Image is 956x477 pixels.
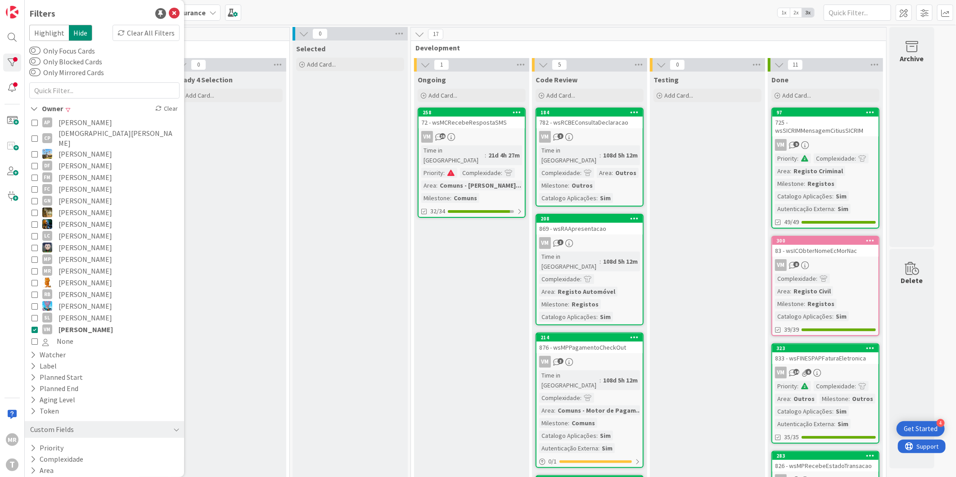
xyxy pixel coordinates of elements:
[775,311,832,321] div: Catalogo Aplicações
[554,405,555,415] span: :
[59,195,112,207] span: [PERSON_NAME]
[772,237,879,245] div: 300
[153,103,180,114] div: Clear
[59,253,112,265] span: [PERSON_NAME]
[598,312,613,322] div: Sim
[596,193,598,203] span: :
[59,160,112,171] span: [PERSON_NAME]
[834,311,849,321] div: Sim
[537,333,643,353] div: 214876 - wsMPPagamentoCheckOut
[558,133,564,139] span: 3
[568,418,569,428] span: :
[421,193,450,203] div: Milestone
[59,265,112,277] span: [PERSON_NAME]
[536,75,577,84] span: Code Review
[772,367,879,378] div: VM
[775,179,804,189] div: Milestone
[191,59,206,70] span: 0
[29,57,41,66] button: Only Blocked Cards
[460,168,501,178] div: Complexidade
[805,179,837,189] div: Registos
[612,168,613,178] span: :
[834,191,849,201] div: Sim
[848,394,850,404] span: :
[816,274,817,283] span: :
[312,28,328,39] span: 0
[778,8,790,17] span: 1x
[428,29,443,40] span: 17
[59,324,113,335] span: [PERSON_NAME]
[850,394,875,404] div: Outros
[185,91,214,99] span: Add Card...
[175,75,233,84] span: Ready 4 Selection
[59,183,112,195] span: [PERSON_NAME]
[42,149,52,159] img: DG
[601,256,640,266] div: 108d 5h 12m
[421,180,436,190] div: Area
[601,150,640,160] div: 108d 5h 12m
[775,139,787,151] div: VM
[59,277,112,288] span: [PERSON_NAME]
[32,195,177,207] button: GN [PERSON_NAME]
[537,215,643,223] div: 208
[32,288,177,300] button: RB [PERSON_NAME]
[600,150,601,160] span: :
[539,312,596,322] div: Catalogo Aplicações
[776,109,879,116] div: 97
[29,360,58,372] div: Label
[901,275,923,286] div: Delete
[57,335,73,347] span: None
[546,91,575,99] span: Add Card...
[537,456,643,467] div: 0/1
[552,59,567,70] span: 5
[775,153,797,163] div: Priority
[790,8,802,17] span: 2x
[29,25,69,41] span: Highlight
[776,453,879,459] div: 283
[790,166,791,176] span: :
[69,25,92,41] span: Hide
[600,256,601,266] span: :
[772,452,879,460] div: 283
[29,46,41,55] button: Only Focus Cards
[772,344,879,352] div: 323
[6,459,18,471] div: T
[32,277,177,288] button: RL [PERSON_NAME]
[596,431,598,441] span: :
[6,433,18,446] div: MR
[421,145,485,165] div: Time in [GEOGRAPHIC_DATA]
[832,406,834,416] span: :
[772,259,879,271] div: VM
[539,180,568,190] div: Milestone
[29,383,79,394] div: Planned End
[42,324,52,334] div: VM
[775,419,834,429] div: Autenticação Externa
[539,237,551,249] div: VM
[42,243,52,252] img: LS
[776,238,879,244] div: 300
[537,333,643,342] div: 214
[59,312,112,324] span: [PERSON_NAME]
[772,108,879,117] div: 97
[805,299,837,309] div: Registos
[824,4,891,21] input: Quick Filter...
[775,191,832,201] div: Catalogo Aplicações
[42,301,52,311] img: SF
[42,278,52,288] img: RL
[440,133,446,139] span: 16
[32,160,177,171] button: DF [PERSON_NAME]
[29,465,54,476] button: Area
[29,82,180,99] input: Quick Filter...
[539,274,580,284] div: Complexidade
[42,161,52,171] div: DF
[601,375,640,385] div: 108d 5h 12m
[855,381,856,391] span: :
[32,117,177,128] button: AP [PERSON_NAME]
[539,393,580,403] div: Complexidade
[29,442,64,454] button: Priority
[539,252,600,271] div: Time in [GEOGRAPHIC_DATA]
[42,231,52,241] div: LC
[434,59,449,70] span: 1
[555,405,644,415] div: Comuns - Motor de Pagam...
[501,168,502,178] span: :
